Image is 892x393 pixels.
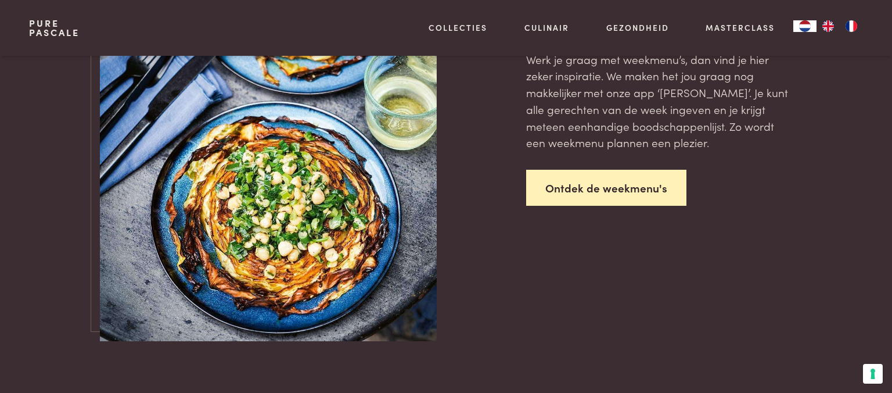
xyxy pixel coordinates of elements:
[429,22,487,34] a: Collecties
[606,22,669,34] a: Gezondheid
[793,20,817,32] a: NL
[524,22,569,34] a: Culinair
[793,20,863,32] aside: Language selected: Nederlands
[526,170,686,206] a: Ontdek de weekmenu's
[840,20,863,32] a: FR
[817,20,863,32] ul: Language list
[793,20,817,32] div: Language
[863,364,883,384] button: Uw voorkeuren voor toestemming voor trackingtechnologieën
[706,22,775,34] a: Masterclass
[29,19,80,37] a: PurePascale
[526,51,792,151] p: Werk je graag met weekmenu’s, dan vind je hier zeker inspiratie. We maken het jou graag nog makke...
[817,20,840,32] a: EN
